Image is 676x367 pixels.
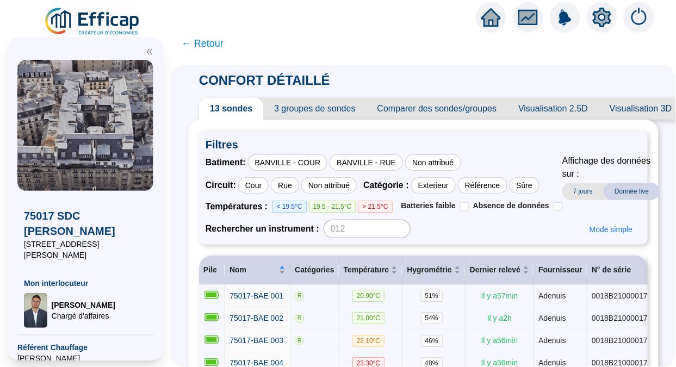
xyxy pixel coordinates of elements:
[411,177,456,194] div: Exterieur
[301,177,357,194] div: Non attribué
[339,256,403,285] th: Température
[203,265,217,274] span: Pile
[206,200,272,213] span: Températures :
[562,154,660,181] span: Affichage des données sur :
[481,358,518,367] span: Il y a 56 min
[24,239,147,260] span: [STREET_ADDRESS][PERSON_NAME]
[344,264,389,276] span: Température
[473,201,549,210] span: Absence de données
[534,256,587,285] th: Fournisseur
[592,358,661,367] span: 0018B2100001782D
[230,335,283,346] a: 75017-BAE 003
[295,291,304,301] span: R
[352,335,385,347] span: 22.10 °C
[363,179,409,192] span: Catégorie :
[592,291,660,300] span: 0018B21000017831
[481,291,518,300] span: Il y a 57 min
[604,183,660,200] span: Donnée live
[534,285,587,307] td: Adenuis
[230,290,283,302] a: 75017-BAE 001
[238,177,269,194] div: Cour
[421,335,443,347] span: 46 %
[230,291,283,300] span: 75017-BAE 001
[295,314,304,323] span: R
[146,48,153,55] span: double-left
[421,312,443,324] span: 54 %
[309,201,356,213] span: 19.5 - 21.5°C
[271,177,299,194] div: Rue
[507,98,599,120] span: Visualisation 2.5D
[470,264,520,276] span: Dernier relevé
[230,314,283,322] span: 75017-BAE 002
[230,313,283,324] a: 75017-BAE 002
[206,156,246,169] span: Batiment :
[405,154,461,171] div: Non attribué
[24,208,147,239] span: 75017 SDC [PERSON_NAME]
[581,221,641,238] button: Mode simple
[295,336,304,345] span: R
[518,8,538,27] span: fund
[17,342,153,353] span: Référent Chauffage
[550,2,580,33] img: alerts
[230,358,283,367] span: 75017-BAE 004
[481,336,518,345] span: Il y a 56 min
[510,177,540,194] div: Sûre
[592,314,660,322] span: 0018B21000017830
[562,183,604,200] span: 7 jours
[44,7,142,37] img: efficap energie logo
[206,222,319,235] span: Rechercher un instrument :
[587,256,666,285] th: N° de série
[272,201,306,213] span: < 19.5°C
[24,278,147,289] span: Mon interlocuteur
[358,201,392,213] span: > 21.5°C
[458,177,507,194] div: Référence
[590,224,632,235] span: Mode simple
[592,336,661,345] span: 0018B2100001782F
[534,329,587,352] td: Adenuis
[263,98,366,120] span: 3 groupes de sondes
[367,98,508,120] span: Comparer des sondes/groupes
[402,256,465,285] th: Hygrométrie
[624,2,654,33] img: alerts
[17,353,153,364] span: [PERSON_NAME]
[592,8,612,27] span: setting
[534,307,587,329] td: Adenuis
[481,8,501,27] span: home
[407,264,451,276] span: Hygrométrie
[199,98,263,120] span: 13 sondes
[401,201,456,210] span: Batteries faible
[182,36,224,51] span: ← Retour
[188,73,341,88] span: CONFORT DÉTAILLÉ
[352,312,385,324] span: 21.00 °C
[330,154,403,171] div: BANVILLE - RUE
[324,220,411,238] input: 012
[225,256,290,285] th: Nom
[230,264,277,276] span: Nom
[24,293,47,328] img: Chargé d'affaires
[352,290,385,302] span: 20.90 °C
[52,310,115,321] span: Chargé d'affaires
[487,314,512,322] span: Il y a 2 h
[466,256,534,285] th: Dernier relevé
[421,290,443,302] span: 51 %
[230,336,283,345] span: 75017-BAE 003
[52,300,115,310] span: [PERSON_NAME]
[206,137,641,152] span: Filtres
[290,256,339,285] th: Catégories
[248,154,328,171] div: BANVILLE - COUR
[206,179,236,192] span: Circuit :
